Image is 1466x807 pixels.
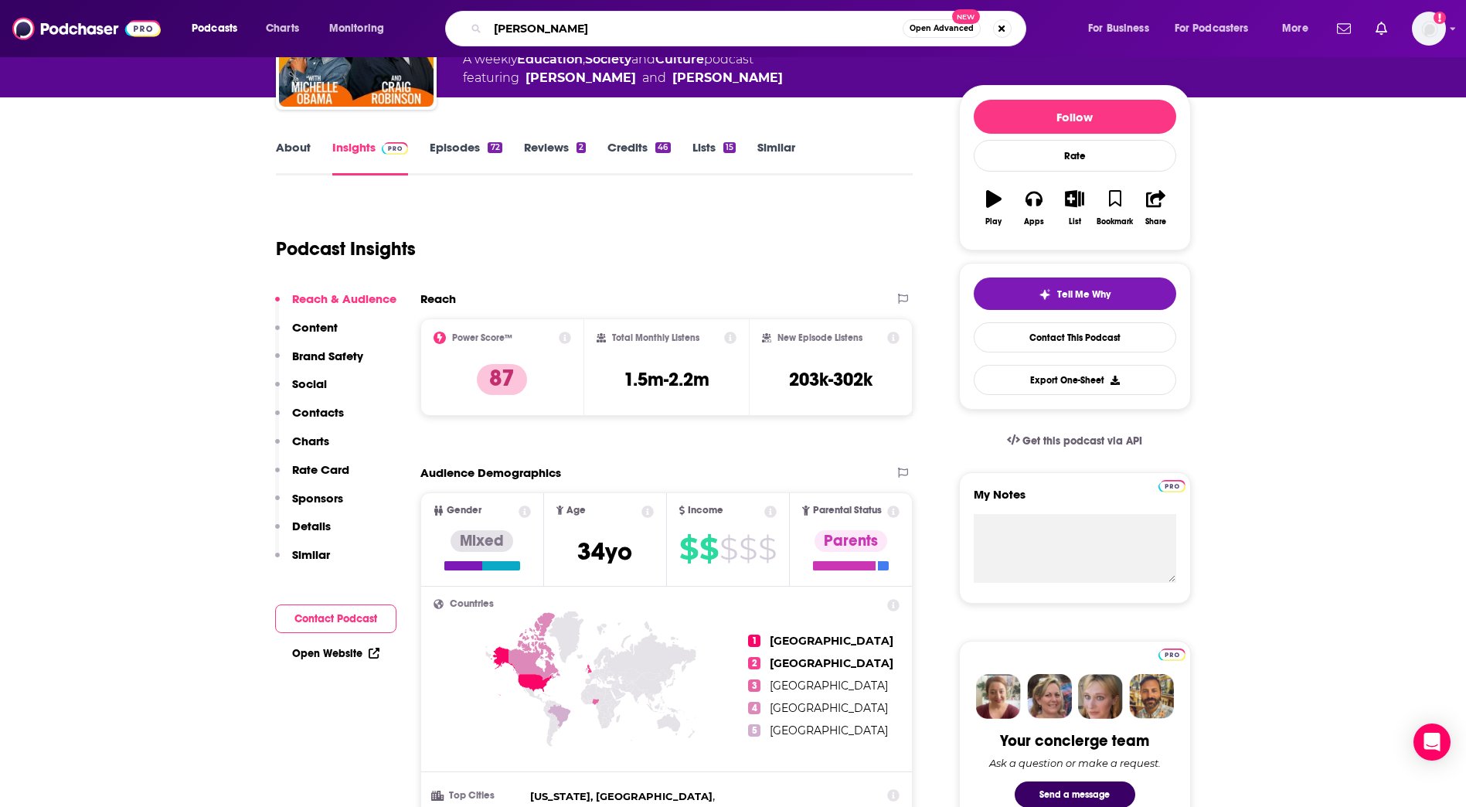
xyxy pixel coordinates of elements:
[530,788,715,805] span: ,
[275,434,329,462] button: Charts
[612,332,699,343] h2: Total Monthly Listens
[1135,180,1175,236] button: Share
[12,14,161,43] img: Podchaser - Follow, Share and Rate Podcasts
[989,757,1161,769] div: Ask a question or make a request.
[1039,288,1051,301] img: tell me why sparkle
[275,491,343,519] button: Sponsors
[974,322,1176,352] a: Contact This Podcast
[275,376,327,405] button: Social
[770,656,893,670] span: [GEOGRAPHIC_DATA]
[952,9,980,24] span: New
[292,647,379,660] a: Open Website
[266,18,299,39] span: Charts
[583,52,585,66] span: ,
[275,291,396,320] button: Reach & Audience
[1412,12,1446,46] button: Show profile menu
[655,52,704,66] a: Culture
[672,69,783,87] a: Craig Robinson
[181,16,257,41] button: open menu
[699,536,718,561] span: $
[292,349,363,363] p: Brand Safety
[692,140,736,175] a: Lists15
[985,217,1002,226] div: Play
[1434,12,1446,24] svg: Add a profile image
[488,16,903,41] input: Search podcasts, credits, & more...
[1412,12,1446,46] span: Logged in as Maria.Tullin
[1088,18,1149,39] span: For Business
[430,140,502,175] a: Episodes72
[748,657,760,669] span: 2
[1014,180,1054,236] button: Apps
[1158,646,1185,661] a: Pro website
[1369,15,1393,42] a: Show notifications dropdown
[974,487,1176,514] label: My Notes
[974,140,1176,172] div: Rate
[275,519,331,547] button: Details
[1175,18,1249,39] span: For Podcasters
[192,18,237,39] span: Podcasts
[332,140,409,175] a: InsightsPodchaser Pro
[292,320,338,335] p: Content
[1412,12,1446,46] img: User Profile
[910,25,974,32] span: Open Advanced
[655,142,670,153] div: 46
[566,506,586,516] span: Age
[452,332,512,343] h2: Power Score™
[382,142,409,155] img: Podchaser Pro
[974,278,1176,310] button: tell me why sparkleTell Me Why
[748,724,760,737] span: 5
[292,376,327,391] p: Social
[275,320,338,349] button: Content
[292,547,330,562] p: Similar
[1095,180,1135,236] button: Bookmark
[1158,478,1185,492] a: Pro website
[256,16,308,41] a: Charts
[488,142,502,153] div: 72
[275,547,330,576] button: Similar
[974,365,1176,395] button: Export One-Sheet
[318,16,404,41] button: open menu
[420,465,561,480] h2: Audience Demographics
[1057,288,1111,301] span: Tell Me Why
[976,674,1021,719] img: Sydney Profile
[585,52,631,66] a: Society
[275,604,396,633] button: Contact Podcast
[1054,180,1094,236] button: List
[577,536,632,567] span: 34 yo
[1024,217,1044,226] div: Apps
[292,434,329,448] p: Charts
[1413,724,1451,761] div: Open Intercom Messenger
[748,635,760,647] span: 1
[739,536,757,561] span: $
[813,506,882,516] span: Parental Status
[719,536,737,561] span: $
[450,599,494,609] span: Countries
[526,69,636,87] a: Michelle Obama
[1000,731,1149,751] div: Your concierge team
[1027,674,1072,719] img: Barbara Profile
[903,19,981,38] button: Open AdvancedNew
[1077,16,1168,41] button: open menu
[607,140,670,175] a: Credits46
[1158,480,1185,492] img: Podchaser Pro
[292,462,349,477] p: Rate Card
[758,536,776,561] span: $
[770,724,888,737] span: [GEOGRAPHIC_DATA]
[517,52,583,66] a: Education
[447,506,481,516] span: Gender
[1165,16,1271,41] button: open menu
[1022,434,1142,448] span: Get this podcast via API
[1158,649,1185,661] img: Podchaser Pro
[275,462,349,491] button: Rate Card
[292,405,344,420] p: Contacts
[276,237,416,260] h1: Podcast Insights
[292,519,331,533] p: Details
[1331,15,1357,42] a: Show notifications dropdown
[275,405,344,434] button: Contacts
[1078,674,1123,719] img: Jules Profile
[276,140,311,175] a: About
[460,11,1041,46] div: Search podcasts, credits, & more...
[770,701,888,715] span: [GEOGRAPHIC_DATA]
[329,18,384,39] span: Monitoring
